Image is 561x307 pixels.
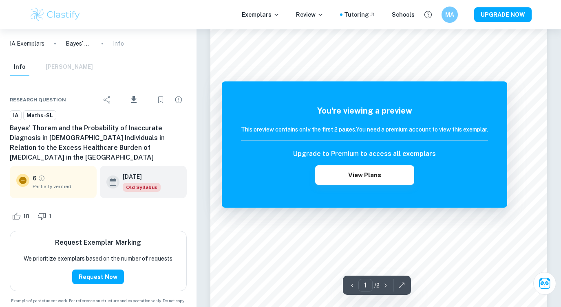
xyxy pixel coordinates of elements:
[123,183,161,192] div: Although this IA is written for the old math syllabus (last exam in November 2020), the current I...
[33,174,36,183] p: 6
[241,105,488,117] h5: You're viewing a preview
[55,238,141,248] h6: Request Exemplar Marking
[242,10,280,19] p: Exemplars
[19,213,34,221] span: 18
[10,298,187,304] span: Example of past student work. For reference on structure and expectations only. Do not copy.
[170,92,187,108] div: Report issue
[392,10,415,19] a: Schools
[374,281,380,290] p: / 2
[23,110,56,121] a: Maths-SL
[35,210,56,223] div: Dislike
[72,270,124,284] button: Request Now
[293,149,436,159] h6: Upgrade to Premium to access all exemplars
[99,92,115,108] div: Share
[10,39,44,48] a: IA Exemplars
[10,210,34,223] div: Like
[10,112,21,120] span: IA
[113,39,124,48] p: Info
[344,10,375,19] a: Tutoring
[123,172,154,181] h6: [DATE]
[296,10,324,19] p: Review
[10,96,66,103] span: Research question
[10,110,22,121] a: IA
[38,175,45,182] a: Grade partially verified
[117,89,151,110] div: Download
[24,254,172,263] p: We prioritize exemplars based on the number of requests
[10,58,29,76] button: Info
[445,10,455,19] h6: MA
[442,7,458,23] button: MA
[241,125,488,134] h6: This preview contains only the first 2 pages. You need a premium account to view this exemplar.
[29,7,81,23] img: Clastify logo
[533,272,556,295] button: Ask Clai
[10,123,187,162] h6: Bayes’ Thorem and the Probability of Inaccurate Diagnosis in [DEMOGRAPHIC_DATA] Individuals in Re...
[315,165,414,185] button: View Plans
[66,39,92,48] p: Bayes’ Thorem and the Probability of Inaccurate Diagnosis in [DEMOGRAPHIC_DATA] Individuals in Re...
[44,213,56,221] span: 1
[33,183,90,190] span: Partially verified
[24,112,56,120] span: Maths-SL
[421,8,435,22] button: Help and Feedback
[123,183,161,192] span: Old Syllabus
[474,7,532,22] button: UPGRADE NOW
[152,92,169,108] div: Bookmark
